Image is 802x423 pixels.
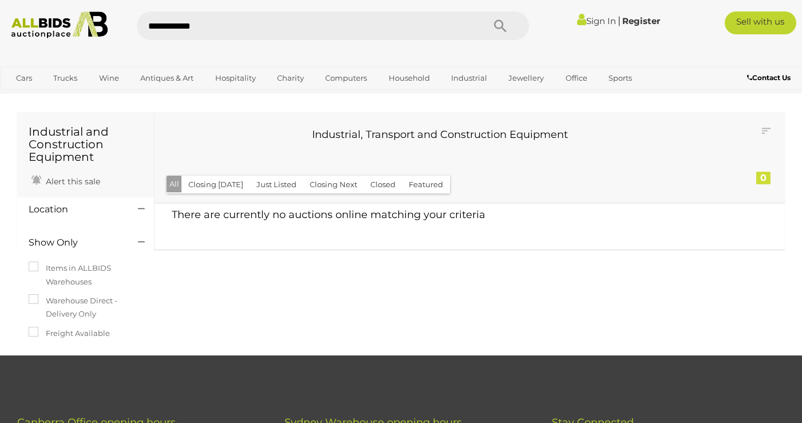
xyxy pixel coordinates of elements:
[381,69,437,88] a: Household
[167,176,182,192] button: All
[558,69,595,88] a: Office
[747,72,793,84] a: Contact Us
[364,176,402,193] button: Closed
[29,125,143,163] h1: Industrial and Construction Equipment
[618,14,621,27] span: |
[250,176,303,193] button: Just Listed
[601,69,639,88] a: Sports
[181,176,250,193] button: Closing [DATE]
[133,69,201,88] a: Antiques & Art
[92,69,127,88] a: Wine
[9,88,105,106] a: [GEOGRAPHIC_DATA]
[9,69,39,88] a: Cars
[29,238,121,248] h4: Show Only
[208,69,263,88] a: Hospitality
[29,262,143,288] label: Items in ALLBIDS Warehouses
[270,69,311,88] a: Charity
[318,69,374,88] a: Computers
[43,176,100,187] span: Alert this sale
[501,69,551,88] a: Jewellery
[303,176,364,193] button: Closing Next
[29,294,143,321] label: Warehouse Direct - Delivery Only
[622,15,660,26] a: Register
[444,69,495,88] a: Industrial
[756,172,771,184] div: 0
[725,11,796,34] a: Sell with us
[747,73,791,82] b: Contact Us
[577,15,616,26] a: Sign In
[175,129,705,141] h3: Industrial, Transport and Construction Equipment
[46,69,85,88] a: Trucks
[472,11,529,40] button: Search
[172,208,485,221] span: There are currently no auctions online matching your criteria
[29,327,110,340] label: Freight Available
[6,11,113,38] img: Allbids.com.au
[29,172,103,189] a: Alert this sale
[29,204,121,215] h4: Location
[402,176,450,193] button: Featured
